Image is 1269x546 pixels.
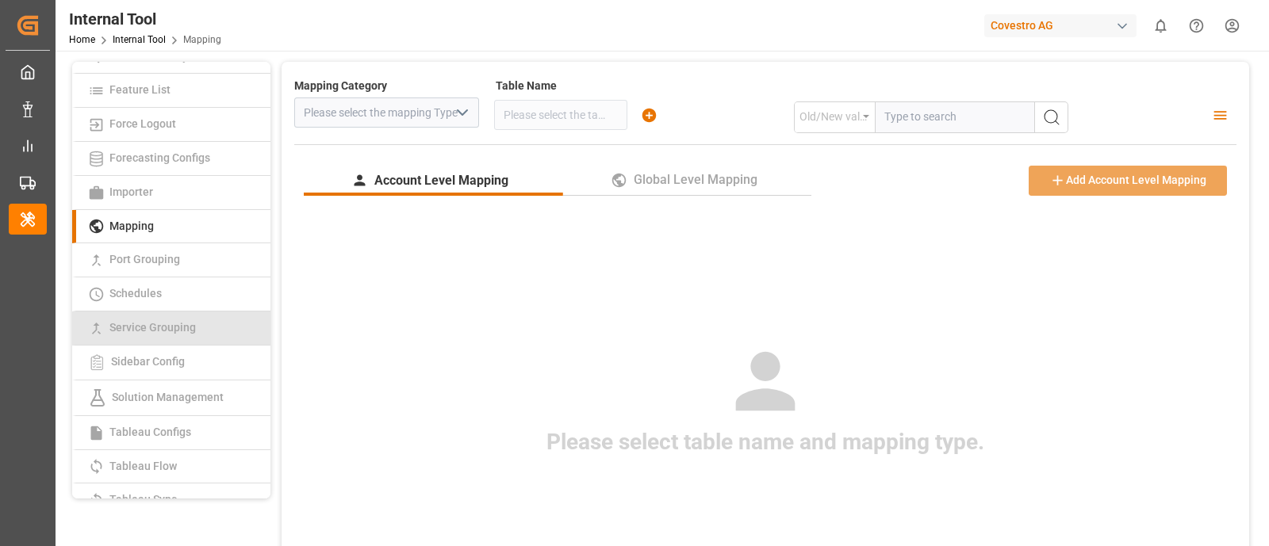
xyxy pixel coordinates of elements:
label: Table Name [490,78,557,94]
a: Schedules [72,277,270,311]
span: Global Level Mapping [627,170,764,189]
span: Mapping [105,220,159,232]
span: Solution Management [107,390,228,403]
button: open menu [795,102,875,132]
button: account of current user [1202,97,1238,133]
span: Importer [105,185,158,198]
div: Internal Tool [69,7,221,31]
span: Environment Sync [105,50,205,63]
button: Add Account Level Mapping [1029,166,1227,196]
button: search button [1034,102,1068,132]
a: Home [69,34,95,45]
span: Sidebar Config [106,355,190,368]
label: Mapping Category [294,78,387,94]
a: Importer [72,176,270,210]
a: Port Grouping [72,243,270,277]
span: Feature List [105,83,175,96]
span: Tableau Flow [105,460,182,472]
button: show 0 new notifications [1143,8,1179,44]
span: Forecasting Configs [105,151,215,164]
a: Tableau Flow [72,450,270,484]
div: Covestro AG [984,14,1137,37]
a: Forecasting Configs [72,142,270,176]
div: Old/New value [796,105,875,129]
button: open menu [450,101,473,125]
button: Global Level Mapping [563,166,812,196]
a: Tableau Configs [72,416,270,450]
h1: Please select table name and mapping type. [294,426,1236,459]
a: Internal Tool [113,34,166,45]
a: Force Logout [72,108,270,142]
span: Tableau Configs [105,426,196,438]
span: Service Grouping [105,321,201,334]
span: Account Level Mapping [368,171,515,190]
button: Help Center [1179,8,1214,44]
a: Tableau Sync [72,483,270,517]
input: Please select the mapping Type [294,97,479,128]
a: Solution Management [72,380,270,416]
span: Schedules [105,287,167,300]
input: Please select the table name [494,100,627,130]
button: Account Level Mapping [304,166,563,196]
span: Tableau Sync [105,493,182,506]
a: Service Grouping [72,311,270,346]
button: Covestro AG [984,10,1143,40]
input: Type to search [876,102,1034,132]
span: Port Grouping [105,253,185,265]
span: Force Logout [105,117,181,130]
a: Mapping [72,210,270,244]
a: Feature List [72,74,270,108]
a: Sidebar Config [72,346,270,380]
